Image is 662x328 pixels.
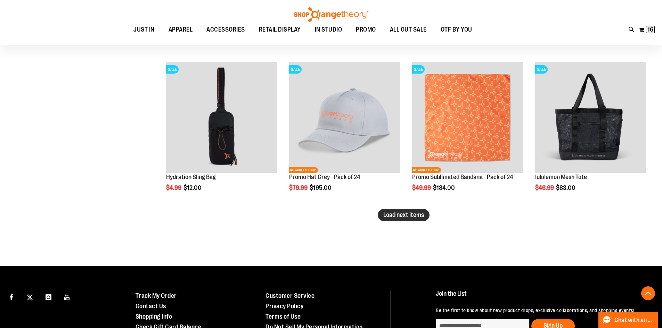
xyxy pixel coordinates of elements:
img: Product image for Hydration Sling Bag [166,62,277,173]
span: OTF BY YOU [441,22,472,37]
span: $46.99 [535,184,555,191]
span: $12.00 [183,184,203,191]
span: PROMO [356,22,376,37]
a: Visit our Facebook page [5,291,17,303]
a: Product image for Hydration Sling BagSALE [166,62,277,174]
a: Terms of Use [265,313,301,320]
h4: Join the List [436,291,646,303]
a: Product image for Promo Hat Grey - Pack of 24SALENETWORK EXCLUSIVE [289,62,400,174]
button: Load next items [378,209,430,221]
span: IN STUDIO [315,22,342,37]
span: ALL OUT SALE [390,22,427,37]
a: Promo Hat Grey - Pack of 24 [289,174,360,180]
span: $184.00 [433,184,456,191]
span: $4.99 [166,184,182,191]
a: Visit our X page [24,291,36,303]
a: Hydration Sling Bag [166,174,216,180]
a: Shopping Info [136,313,172,320]
a: Contact Us [136,303,166,310]
div: product [409,58,527,209]
button: Back To Top [641,286,655,300]
span: SALE [289,65,302,74]
a: Visit our Instagram page [42,291,55,303]
div: product [286,58,404,209]
a: Customer Service [265,292,314,299]
p: Be the first to know about new product drops, exclusive collaborations, and shopping events! [436,307,646,314]
a: Privacy Policy [265,303,303,310]
img: Product image for Promo Hat Grey - Pack of 24 [289,62,400,173]
a: Product image for Sublimated Bandana - Pack of 24SALENETWORK EXCLUSIVE [412,62,523,174]
span: Chat with an Expert [614,317,654,323]
a: Visit our Youtube page [61,291,73,303]
span: Load next items [383,211,424,218]
a: lululemon Mesh Tote [535,174,587,180]
a: Promo Sublimated Bandana - Pack of 24 [412,174,513,180]
span: ACCESSORIES [206,22,245,37]
span: NETWORK EXCLUSIVE [412,167,441,173]
span: NETWORK EXCLUSIVE [289,167,318,173]
span: $83.00 [556,184,577,191]
span: $49.99 [412,184,432,191]
span: SALE [166,65,179,74]
span: APPAREL [169,22,193,37]
span: $79.99 [289,184,309,191]
span: $195.00 [310,184,333,191]
span: SALE [412,65,425,74]
span: JUST IN [133,22,155,37]
button: Chat with an Expert [598,312,658,328]
img: Shop Orangetheory [293,7,369,22]
img: Product image for Sublimated Bandana - Pack of 24 [412,62,523,173]
img: Twitter [27,294,33,301]
a: Track My Order [136,292,177,299]
div: product [163,58,281,209]
span: 16 [647,26,653,33]
a: Product image for lululemon Mesh ToteSALE [535,62,646,174]
img: Product image for lululemon Mesh Tote [535,62,646,173]
div: product [532,58,650,209]
span: SALE [535,65,548,74]
span: RETAIL DISPLAY [259,22,301,37]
